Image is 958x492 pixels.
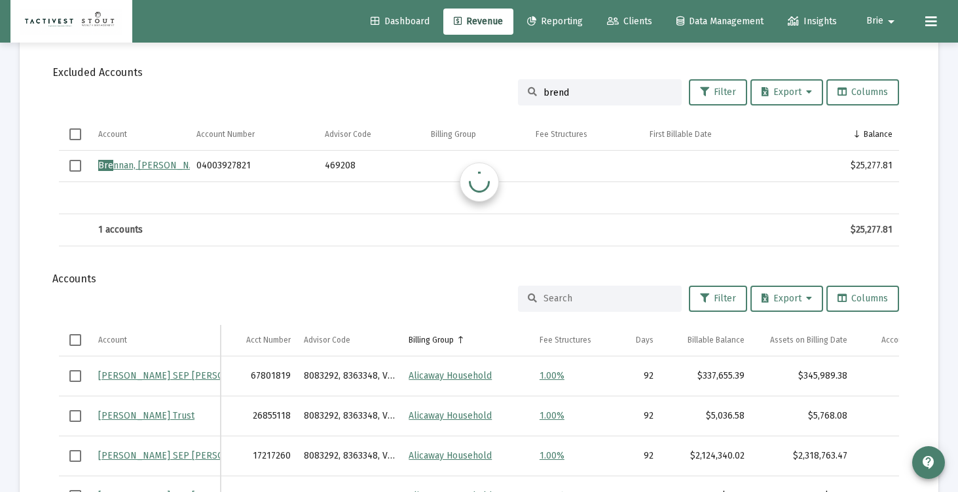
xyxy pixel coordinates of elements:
[762,293,812,304] span: Export
[543,293,672,304] input: Search
[69,370,81,382] div: Select row
[540,370,564,381] a: 1.00%
[221,356,298,396] td: 67801819
[536,129,587,140] div: Fee Structures
[69,450,81,462] div: Select row
[667,449,745,463] div: $2,124,340.02
[540,410,564,421] a: 1.00%
[402,325,533,356] td: Column Billing Group
[190,119,319,150] td: Column Account Number
[643,119,796,150] td: Column First Billable Date
[533,325,617,356] td: Column Fee Structures
[751,356,854,396] td: $345,989.38
[409,370,492,381] a: Alicaway Household
[838,86,888,98] span: Columns
[190,151,319,182] td: 04003927821
[777,9,847,35] a: Insights
[527,16,583,27] span: Reporting
[529,119,643,150] td: Column Fee Structures
[318,119,424,150] td: Column Advisor Code
[424,119,530,150] td: Column Billing Group
[881,335,950,345] div: Account Period Fee
[597,9,663,35] a: Clients
[297,325,402,356] td: Column Advisor Code
[98,410,194,421] a: [PERSON_NAME] Trust
[762,86,812,98] span: Export
[318,151,424,182] td: 469208
[689,286,747,312] button: Filter
[98,450,264,461] a: [PERSON_NAME] SEP [PERSON_NAME]
[838,293,888,304] span: Columns
[221,436,298,476] td: 17217260
[59,119,899,246] div: Data grid
[20,9,122,35] img: Dashboard
[297,356,402,396] td: 8083292, 8363348, VG9
[751,436,854,476] td: $2,318,763.47
[69,128,81,140] div: Select all
[98,160,234,171] a: Brennan, [PERSON_NAME] 403b
[431,129,476,140] div: Billing Group
[860,449,951,463] div: $5,354.51
[246,335,291,345] div: Acct Number
[700,86,736,98] span: Filter
[860,369,951,383] div: $851.08
[517,9,593,35] a: Reporting
[666,9,774,35] a: Data Management
[409,410,492,421] a: Alicaway Household
[409,450,492,461] a: Alicaway Household
[617,396,661,436] td: 92
[92,119,190,150] td: Column Account
[304,335,350,345] div: Advisor Code
[52,66,906,79] div: Excluded Accounts
[92,325,221,356] td: Column Account
[196,129,255,140] div: Account Number
[854,325,957,356] td: Column Account Period Fee
[636,335,654,345] div: Days
[751,325,854,356] td: Column Assets on Billing Date
[360,9,440,35] a: Dashboard
[770,335,847,345] div: Assets on Billing Date
[98,223,183,237] div: 1 accounts
[607,16,652,27] span: Clients
[826,286,899,312] button: Columns
[52,273,906,286] div: Accounts
[883,9,899,35] mat-icon: arrow_drop_down
[543,87,672,98] input: Search
[851,8,915,34] button: Brie
[864,129,893,140] div: Balance
[866,16,883,27] span: Brie
[676,16,764,27] span: Data Management
[297,436,402,476] td: 8083292, 8363348, VG9
[617,356,661,396] td: 92
[751,396,854,436] td: $5,768.08
[617,436,661,476] td: 92
[788,16,837,27] span: Insights
[325,129,371,140] div: Advisor Code
[540,450,564,461] a: 1.00%
[826,79,899,105] button: Columns
[802,223,893,237] div: $25,277.81
[409,335,454,345] div: Billing Group
[69,160,81,172] div: Select row
[221,325,298,356] td: Column Acct Number
[750,79,823,105] button: Export
[689,79,747,105] button: Filter
[98,129,127,140] div: Account
[371,16,430,27] span: Dashboard
[98,335,127,345] div: Account
[540,335,591,345] div: Fee Structures
[98,160,113,171] span: Bre
[802,159,893,172] div: $25,277.81
[650,129,712,140] div: First Billable Date
[860,409,951,423] div: $12.69
[700,293,736,304] span: Filter
[796,119,899,150] td: Column Balance
[667,409,745,423] div: $5,036.58
[750,286,823,312] button: Export
[297,396,402,436] td: 8083292, 8363348, VG9
[454,16,503,27] span: Revenue
[69,334,81,346] div: Select all
[69,410,81,422] div: Select row
[443,9,513,35] a: Revenue
[98,370,264,381] a: [PERSON_NAME] SEP [PERSON_NAME]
